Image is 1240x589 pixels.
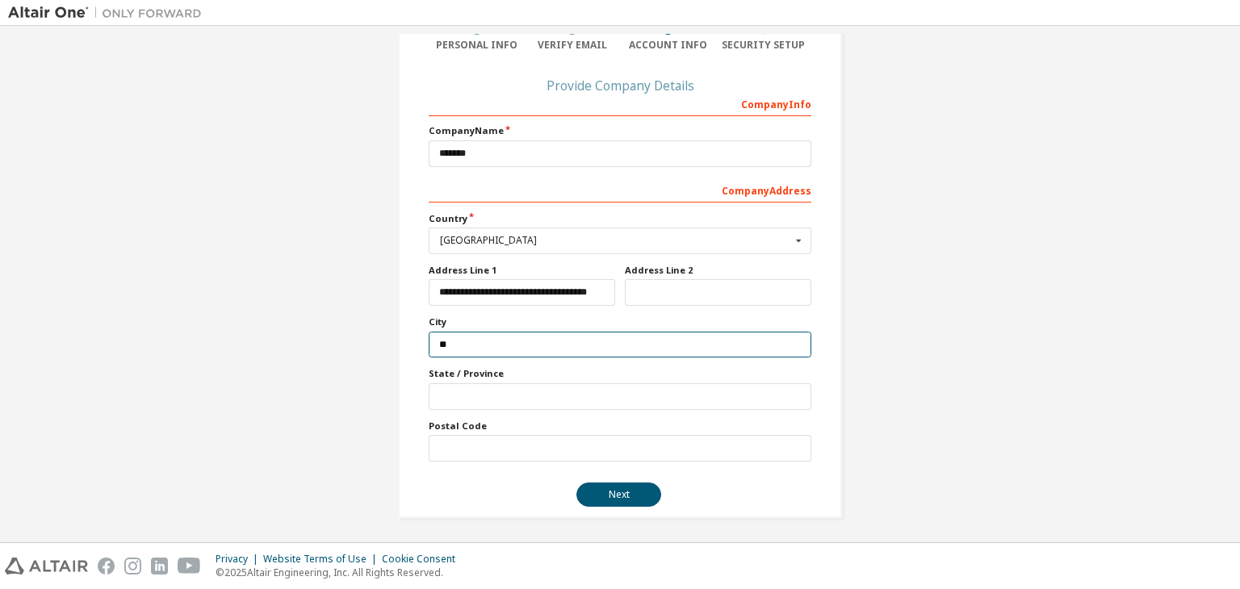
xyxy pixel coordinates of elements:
img: instagram.svg [124,558,141,574]
img: Altair One [8,5,210,21]
label: Address Line 2 [625,264,811,277]
div: Company Info [429,90,811,116]
div: Verify Email [525,39,621,52]
img: linkedin.svg [151,558,168,574]
label: Address Line 1 [429,264,615,277]
div: [GEOGRAPHIC_DATA] [440,236,791,245]
div: Account Info [620,39,716,52]
div: Privacy [216,553,263,566]
p: © 2025 Altair Engineering, Inc. All Rights Reserved. [216,566,465,579]
div: Provide Company Details [429,81,811,90]
button: Next [576,482,661,507]
img: youtube.svg [178,558,201,574]
label: Postal Code [429,420,811,432]
div: Security Setup [716,39,812,52]
label: City [429,315,811,328]
label: Country [429,212,811,225]
div: Company Address [429,177,811,203]
img: altair_logo.svg [5,558,88,574]
label: State / Province [429,367,811,380]
div: Cookie Consent [382,553,465,566]
img: facebook.svg [98,558,115,574]
label: Company Name [429,124,811,137]
div: Personal Info [429,39,525,52]
div: Website Terms of Use [263,553,382,566]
